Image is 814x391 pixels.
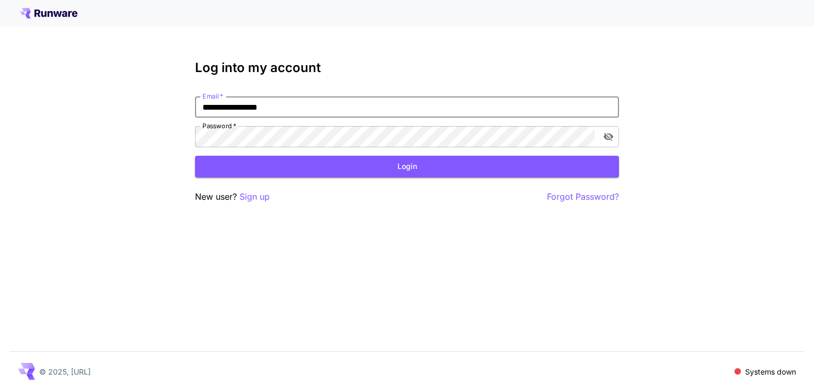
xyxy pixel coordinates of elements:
[195,156,619,177] button: Login
[745,366,796,377] p: Systems down
[202,92,223,101] label: Email
[202,121,236,130] label: Password
[195,60,619,75] h3: Log into my account
[39,366,91,377] p: © 2025, [URL]
[195,190,270,203] p: New user?
[599,127,618,146] button: toggle password visibility
[547,190,619,203] button: Forgot Password?
[240,190,270,203] button: Sign up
